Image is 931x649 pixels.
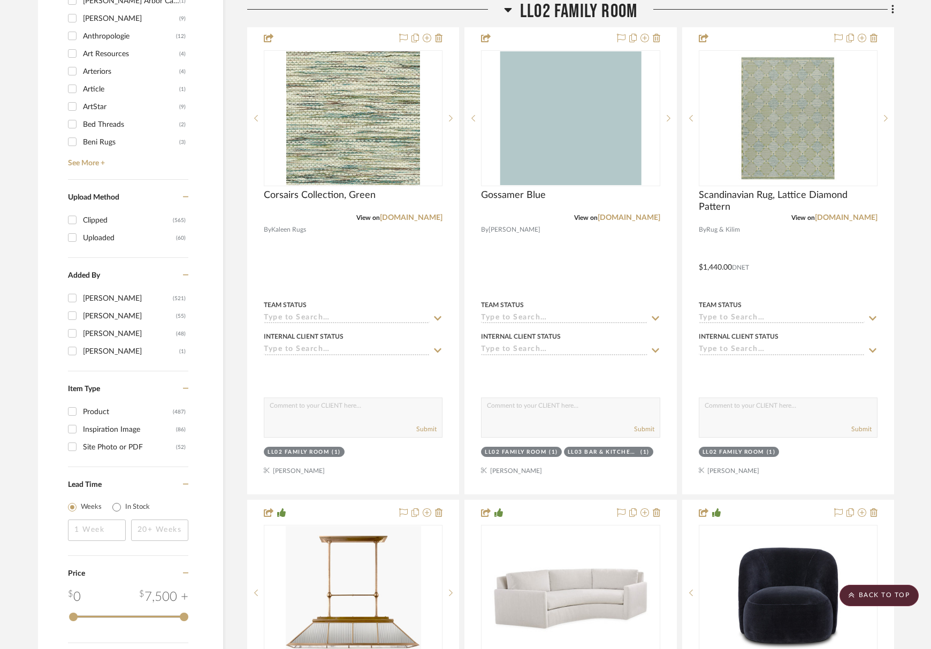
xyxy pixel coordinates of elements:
[83,403,173,421] div: Product
[851,424,872,434] button: Submit
[131,520,189,541] input: 20+ Weeks
[380,214,442,222] a: [DOMAIN_NAME]
[703,448,764,456] div: LL02 Family Room
[83,10,179,27] div: [PERSON_NAME]
[482,51,659,186] div: 0
[699,345,865,355] input: Type to Search…
[83,439,176,456] div: Site Photo or PDF
[173,290,186,307] div: (521)
[83,325,176,342] div: [PERSON_NAME]
[416,424,437,434] button: Submit
[83,28,176,45] div: Anthropologie
[481,189,546,201] span: Gossamer Blue
[481,300,524,310] div: Team Status
[176,230,186,247] div: (60)
[179,10,186,27] div: (9)
[139,587,188,607] div: 7,500 +
[179,45,186,63] div: (4)
[815,214,877,222] a: [DOMAIN_NAME]
[81,502,102,513] label: Weeks
[264,300,307,310] div: Team Status
[83,290,173,307] div: [PERSON_NAME]
[767,448,776,456] div: (1)
[179,81,186,98] div: (1)
[68,520,126,541] input: 1 Week
[482,543,659,643] img: Curved Sofa
[264,314,430,324] input: Type to Search…
[481,332,561,341] div: Internal Client Status
[699,314,865,324] input: Type to Search…
[176,439,186,456] div: (52)
[83,421,176,438] div: Inspiration Image
[176,325,186,342] div: (48)
[83,116,179,133] div: Bed Threads
[68,385,100,393] span: Item Type
[68,587,81,607] div: 0
[176,421,186,438] div: (86)
[179,63,186,80] div: (4)
[699,300,742,310] div: Team Status
[736,51,841,185] img: Scandinavian Rug, Lattice Diamond Pattern
[83,343,179,360] div: [PERSON_NAME]
[83,134,179,151] div: Beni Rugs
[332,448,341,456] div: (1)
[634,424,654,434] button: Submit
[481,345,647,355] input: Type to Search…
[356,215,380,221] span: View on
[83,63,179,80] div: Arteriors
[500,51,641,185] img: Gossamer Blue
[68,194,119,201] span: Upload Method
[485,448,546,456] div: LL02 Family Room
[264,225,271,235] span: By
[68,481,102,488] span: Lead Time
[699,225,706,235] span: By
[699,332,779,341] div: Internal Client Status
[264,189,376,201] span: Corsairs Collection, Green
[489,225,540,235] span: [PERSON_NAME]
[83,308,176,325] div: [PERSON_NAME]
[481,225,489,235] span: By
[176,308,186,325] div: (55)
[83,212,173,229] div: Clipped
[791,215,815,221] span: View on
[173,403,186,421] div: (487)
[840,585,919,606] scroll-to-top-button: BACK TO TOP
[83,230,176,247] div: Uploaded
[268,448,329,456] div: LL02 Family Room
[598,214,660,222] a: [DOMAIN_NAME]
[179,98,186,116] div: (9)
[271,225,306,235] span: Kaleen Rugs
[568,448,638,456] div: LL03 Bar & Kitchenette
[68,570,85,577] span: Price
[549,448,558,456] div: (1)
[699,189,877,213] span: Scandinavian Rug, Lattice Diamond Pattern
[179,134,186,151] div: (3)
[65,151,188,168] a: See More +
[176,28,186,45] div: (12)
[264,345,430,355] input: Type to Search…
[68,272,100,279] span: Added By
[264,332,344,341] div: Internal Client Status
[574,215,598,221] span: View on
[699,51,877,186] div: 0
[286,51,420,185] img: Corsairs Collection, Green
[83,45,179,63] div: Art Resources
[83,98,179,116] div: ArtStar
[706,225,740,235] span: Rug & Kilim
[125,502,150,513] label: In Stock
[83,81,179,98] div: Article
[640,448,650,456] div: (1)
[173,212,186,229] div: (565)
[179,343,186,360] div: (1)
[179,116,186,133] div: (2)
[481,314,647,324] input: Type to Search…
